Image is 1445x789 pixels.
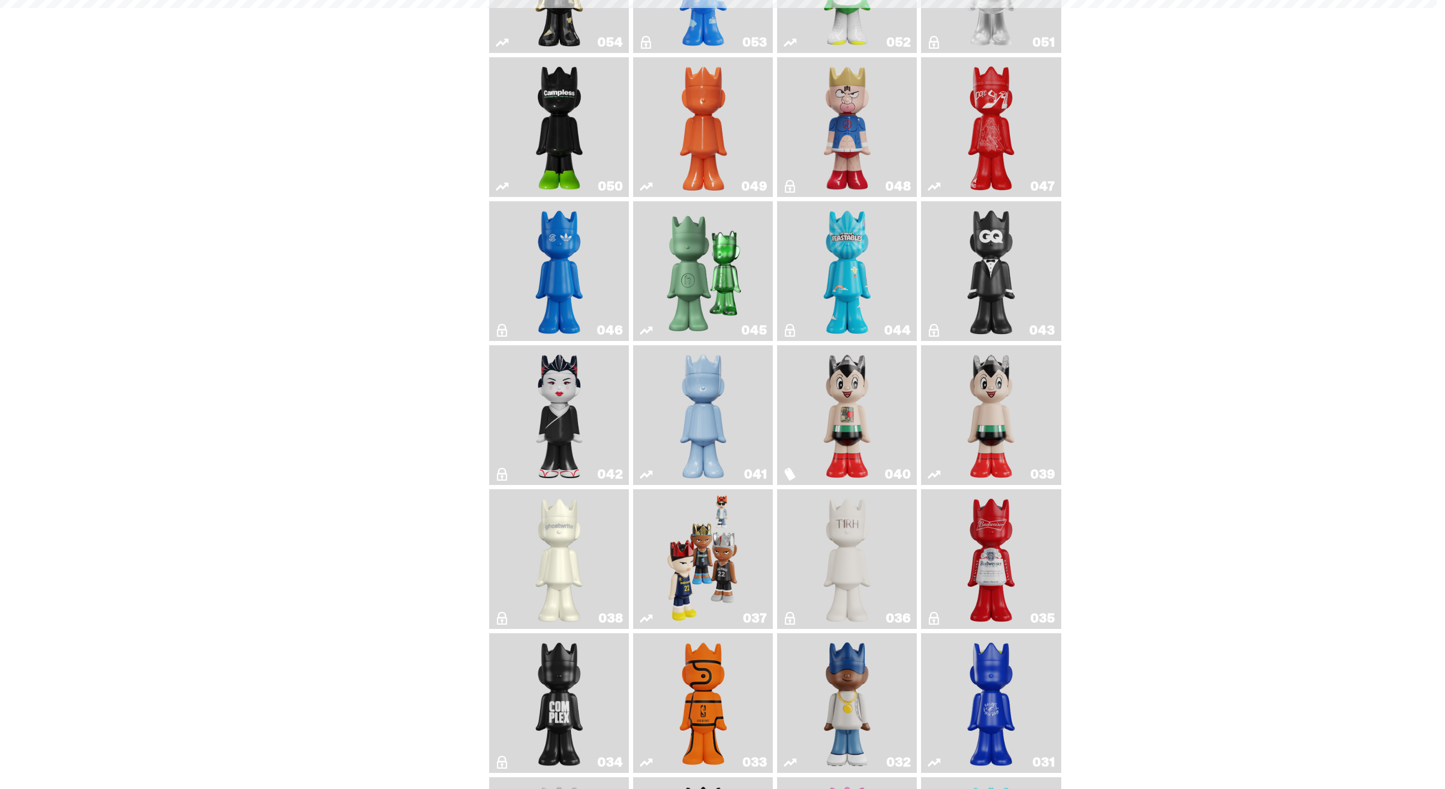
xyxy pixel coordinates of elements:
[927,494,1054,625] a: The King of ghosts
[963,350,1020,481] img: Astro Boy
[784,62,910,193] a: Kinnikuman
[531,638,588,769] img: Complex
[597,36,622,49] div: 054
[927,638,1054,769] a: Latte
[640,494,766,625] a: Game Face (2024)
[743,612,766,625] div: 037
[1029,324,1054,337] div: 043
[598,180,622,193] div: 050
[927,350,1054,481] a: Astro Boy
[819,350,876,481] img: Astro Boy (Heart)
[597,756,622,769] div: 034
[496,350,622,481] a: Sei Less
[496,206,622,337] a: ComplexCon HK
[963,206,1020,337] img: Black Tie
[640,62,766,193] a: Schrödinger's ghost: Orange Vibe
[640,638,766,769] a: Game Ball
[784,638,910,769] a: Swingman
[666,494,740,625] img: Game Face (2024)
[531,62,588,193] img: Campless
[886,612,910,625] div: 036
[675,62,732,193] img: Schrödinger's ghost: Orange Vibe
[963,62,1020,193] img: Skip
[1030,180,1054,193] div: 047
[496,62,622,193] a: Campless
[496,494,622,625] a: 1A
[658,206,749,337] img: Present
[531,350,588,481] img: Sei Less
[496,638,622,769] a: Complex
[744,468,766,481] div: 041
[741,324,766,337] div: 045
[954,638,1028,769] img: Latte
[885,468,910,481] div: 040
[819,206,876,337] img: Feastables
[819,494,876,625] img: The1RoomButler
[963,494,1020,625] img: The King of ghosts
[742,36,766,49] div: 053
[784,350,910,481] a: Astro Boy (Heart)
[640,206,766,337] a: Present
[597,468,622,481] div: 042
[927,206,1054,337] a: Black Tie
[884,324,910,337] div: 044
[810,638,884,769] img: Swingman
[927,62,1054,193] a: Skip
[1030,468,1054,481] div: 039
[1032,756,1054,769] div: 031
[886,36,910,49] div: 052
[784,206,910,337] a: Feastables
[885,180,910,193] div: 048
[640,350,766,481] a: Schrödinger's ghost: Winter Blue
[1032,36,1054,49] div: 051
[597,324,622,337] div: 046
[1030,612,1054,625] div: 035
[742,756,766,769] div: 033
[741,180,766,193] div: 049
[531,206,588,337] img: ComplexCon HK
[675,350,732,481] img: Schrödinger's ghost: Winter Blue
[598,612,622,625] div: 038
[886,756,910,769] div: 032
[531,494,588,625] img: 1A
[675,638,732,769] img: Game Ball
[784,494,910,625] a: The1RoomButler
[819,62,876,193] img: Kinnikuman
